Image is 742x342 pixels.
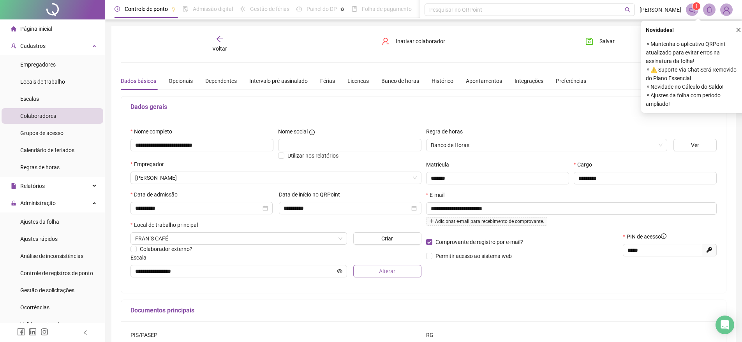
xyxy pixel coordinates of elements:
span: Escalas [20,96,39,102]
span: Ver [691,141,699,149]
span: 1 [695,4,698,9]
span: left [83,330,88,335]
span: arrow-left [216,35,224,43]
span: sun [240,6,245,12]
span: Relatórios [20,183,45,189]
label: Escala [130,253,152,262]
h5: Documentos principais [130,306,717,315]
label: PIS/PASEP [130,331,162,339]
img: 82561 [721,4,732,16]
span: QE 13 CONJUNTO B LOTE 01 [135,233,342,244]
span: Gestão de solicitações [20,287,74,293]
span: Calendário de feriados [20,147,74,153]
label: RG [426,331,439,339]
span: Validar protocolo [20,321,62,328]
div: Férias [320,77,335,85]
span: home [11,26,16,32]
span: file-done [183,6,188,12]
span: clock-circle [115,6,120,12]
span: user-delete [382,37,390,45]
label: Cargo [574,160,597,169]
label: Nome completo [130,127,177,136]
div: Apontamentos [466,77,502,85]
span: Colaborador externo? [140,246,192,252]
span: Grupos de acesso [20,130,63,136]
span: Controle de ponto [125,6,168,12]
span: Admissão digital [193,6,233,12]
span: Painel do DP [307,6,337,12]
span: user-add [11,43,16,49]
span: Criar [381,234,393,243]
span: Cadastros [20,43,46,49]
label: Local de trabalho principal [130,221,203,229]
span: Comprovante de registro por e-mail? [435,239,523,245]
span: search [625,7,631,13]
span: Alterar [379,267,395,275]
span: Banco de Horas [431,139,663,151]
span: pushpin [171,7,176,12]
button: Alterar [353,265,421,277]
div: Licenças [347,77,369,85]
span: instagram [41,328,48,336]
span: Nome social [278,127,308,136]
div: Dados básicos [121,77,156,85]
label: Regra de horas [426,127,468,136]
span: Ocorrências [20,304,49,310]
div: Dependentes [205,77,237,85]
span: Utilizar nos relatórios [287,153,338,159]
span: book [352,6,357,12]
span: info-circle [661,233,666,239]
div: Integrações [515,77,543,85]
span: Colaboradores [20,113,56,119]
button: Salvar [580,35,620,47]
span: Ajustes da folha [20,219,59,225]
span: file [11,183,16,189]
div: Open Intercom Messenger [716,316,734,334]
div: Opcionais [169,77,193,85]
span: Adicionar e-mail para recebimento de comprovante. [426,217,547,226]
span: dashboard [296,6,302,12]
span: linkedin [29,328,37,336]
span: PIN de acesso [627,232,666,241]
button: Criar [353,232,421,245]
div: Banco de horas [381,77,419,85]
span: Novidades ! [646,26,674,34]
span: bell [706,6,713,13]
span: Administração [20,200,56,206]
label: Data de admissão [130,190,183,199]
label: Empregador [130,160,169,168]
div: Histórico [432,77,453,85]
span: Inativar colaborador [396,37,445,46]
div: Preferências [556,77,586,85]
span: save [585,37,593,45]
span: Permitir acesso ao sistema web [435,253,512,259]
button: Inativar colaborador [376,35,451,47]
label: Matrícula [426,160,454,169]
span: Salvar [599,37,615,46]
sup: 1 [693,2,700,10]
span: info-circle [309,130,315,135]
span: pushpin [340,7,345,12]
span: plus [429,219,434,223]
span: notification [689,6,696,13]
span: ROSE MEIRE CANDIDO DOS SANTOS [135,172,417,184]
label: E-mail [426,191,449,199]
label: Data de início no QRPoint [279,190,345,199]
span: facebook [17,328,25,336]
span: Ajustes rápidos [20,236,58,242]
span: Locais de trabalho [20,79,65,85]
div: Intervalo pré-assinalado [249,77,308,85]
span: Empregadores [20,61,56,68]
span: Página inicial [20,26,52,32]
h5: Dados gerais [130,102,717,112]
span: Folha de pagamento [362,6,412,12]
span: Regras de horas [20,164,60,170]
span: Análise de inconsistências [20,253,83,259]
span: eye [337,268,342,274]
span: close [736,27,741,33]
span: [PERSON_NAME] [640,5,681,14]
span: lock [11,200,16,206]
span: Voltar [212,46,227,52]
span: Gestão de férias [250,6,289,12]
span: Controle de registros de ponto [20,270,93,276]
